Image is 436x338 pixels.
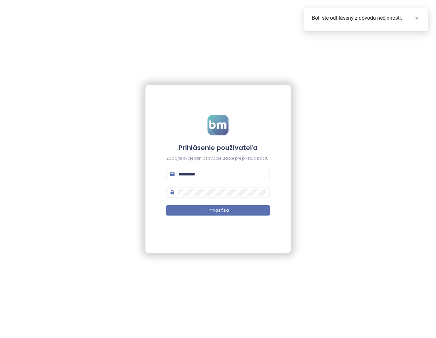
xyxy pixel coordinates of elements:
div: Zadajte svoje prihlasovacie údaje pre prístup k účtu. [166,155,270,162]
span: close [415,16,419,20]
img: logo [207,115,229,135]
div: Boli ste odhlásený z dôvodu nečinnosti. [312,14,420,22]
span: Prihlásiť sa [207,207,229,214]
span: mail [170,172,175,176]
span: lock [170,190,175,195]
button: Prihlásiť sa [166,205,270,216]
h4: Prihlásenie používateľa [166,143,270,152]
